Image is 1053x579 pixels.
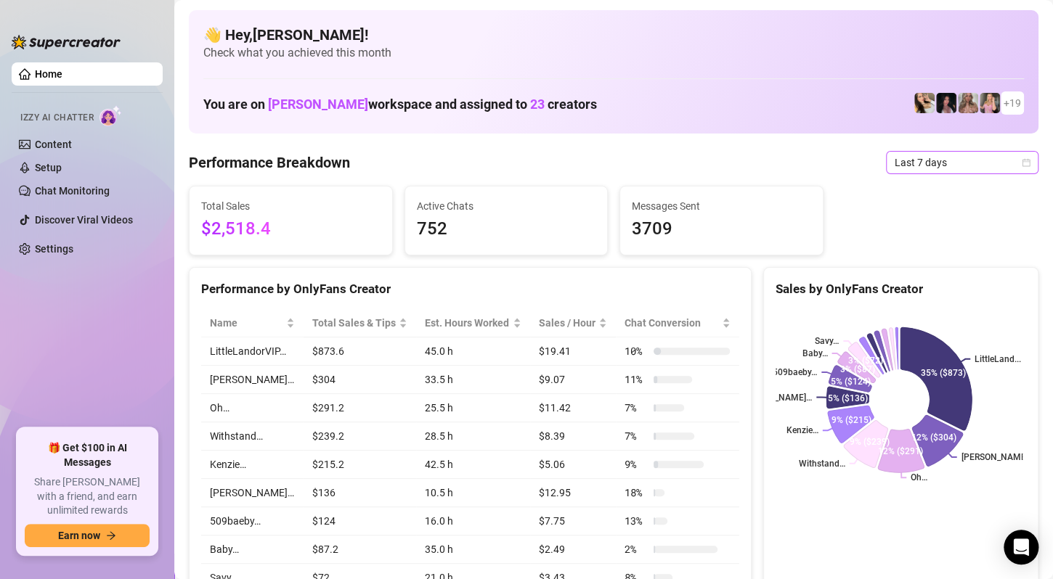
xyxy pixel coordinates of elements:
img: Kenzie (@dmaxkenzfree) [980,93,1000,113]
td: $291.2 [304,394,417,422]
span: 2 % [625,541,648,557]
td: $12.95 [530,479,616,507]
td: $7.75 [530,507,616,535]
td: Oh… [201,394,304,422]
text: Kenzie… [786,425,818,435]
td: $136 [304,479,417,507]
span: arrow-right [106,530,116,541]
text: LittleLand... [975,354,1021,364]
span: 23 [530,96,545,112]
td: LittleLandorVIP… [201,337,304,366]
div: Sales by OnlyFans Creator [776,279,1026,299]
span: Chat Conversion [625,315,719,331]
a: Home [35,68,62,80]
td: 33.5 h [416,366,530,394]
td: Withstand… [201,422,304,451]
img: Kenzie (@dmaxkenz) [958,93,978,113]
td: $11.42 [530,394,616,422]
span: Sales / Hour [539,315,595,331]
td: 509baeby… [201,507,304,535]
span: 7 % [625,428,648,444]
td: Baby… [201,535,304,564]
th: Sales / Hour [530,309,616,337]
img: Avry (@avryjennerfree) [914,93,935,113]
a: Content [35,139,72,150]
span: Messages Sent [632,198,811,214]
h4: 👋 Hey, [PERSON_NAME] ! [203,25,1024,45]
a: Discover Viral Videos [35,214,133,226]
td: $8.39 [530,422,616,451]
td: $239.2 [304,422,417,451]
span: Total Sales & Tips [312,315,397,331]
text: [PERSON_NAME]… [961,452,1033,462]
text: Baby… [802,348,827,358]
span: Check what you achieved this month [203,45,1024,61]
th: Chat Conversion [616,309,739,337]
td: $215.2 [304,451,417,479]
img: logo-BBDzfeDw.svg [12,35,121,49]
span: 13 % [625,513,648,529]
th: Name [201,309,304,337]
td: $9.07 [530,366,616,394]
span: Active Chats [417,198,596,214]
span: Izzy AI Chatter [20,111,94,125]
h4: Performance Breakdown [189,152,350,173]
img: Baby (@babyyyybellaa) [936,93,956,113]
a: Chat Monitoring [35,185,110,197]
h1: You are on workspace and assigned to creators [203,96,597,112]
div: Open Intercom Messenger [1004,530,1038,564]
td: [PERSON_NAME]… [201,366,304,394]
span: 3709 [632,215,811,243]
td: $5.06 [530,451,616,479]
span: 18 % [625,485,648,501]
a: Setup [35,162,62,173]
span: [PERSON_NAME] [268,96,368,112]
span: Total Sales [201,198,381,214]
div: Performance by OnlyFans Creator [201,279,739,299]
span: 10 % [625,343,648,359]
td: 45.0 h [416,337,530,366]
text: [PERSON_NAME]… [739,393,812,403]
td: $19.41 [530,337,616,366]
span: Name [210,315,283,331]
td: 10.5 h [416,479,530,507]
span: calendar [1022,158,1030,167]
button: Earn nowarrow-right [25,524,150,547]
span: 🎁 Get $100 in AI Messages [25,441,150,469]
span: 11 % [625,371,648,387]
td: 35.0 h [416,535,530,564]
td: $304 [304,366,417,394]
td: 28.5 h [416,422,530,451]
td: $873.6 [304,337,417,366]
td: 25.5 h [416,394,530,422]
td: 16.0 h [416,507,530,535]
div: Est. Hours Worked [425,315,510,331]
span: Earn now [58,530,100,541]
text: Savy… [815,336,839,346]
text: Withstand… [798,459,845,469]
span: 7 % [625,400,648,416]
text: 509baeby… [773,367,817,377]
th: Total Sales & Tips [304,309,417,337]
span: + 19 [1004,95,1021,111]
td: Kenzie… [201,451,304,479]
a: Settings [35,243,73,255]
text: Oh… [911,472,927,482]
img: AI Chatter [99,105,122,126]
span: 752 [417,215,596,243]
td: $2.49 [530,535,616,564]
td: [PERSON_NAME]… [201,479,304,507]
span: $2,518.4 [201,215,381,243]
span: Last 7 days [895,152,1030,173]
span: Share [PERSON_NAME] with a friend, and earn unlimited rewards [25,475,150,518]
td: 42.5 h [416,451,530,479]
td: $87.2 [304,535,417,564]
span: 9 % [625,456,648,472]
td: $124 [304,507,417,535]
